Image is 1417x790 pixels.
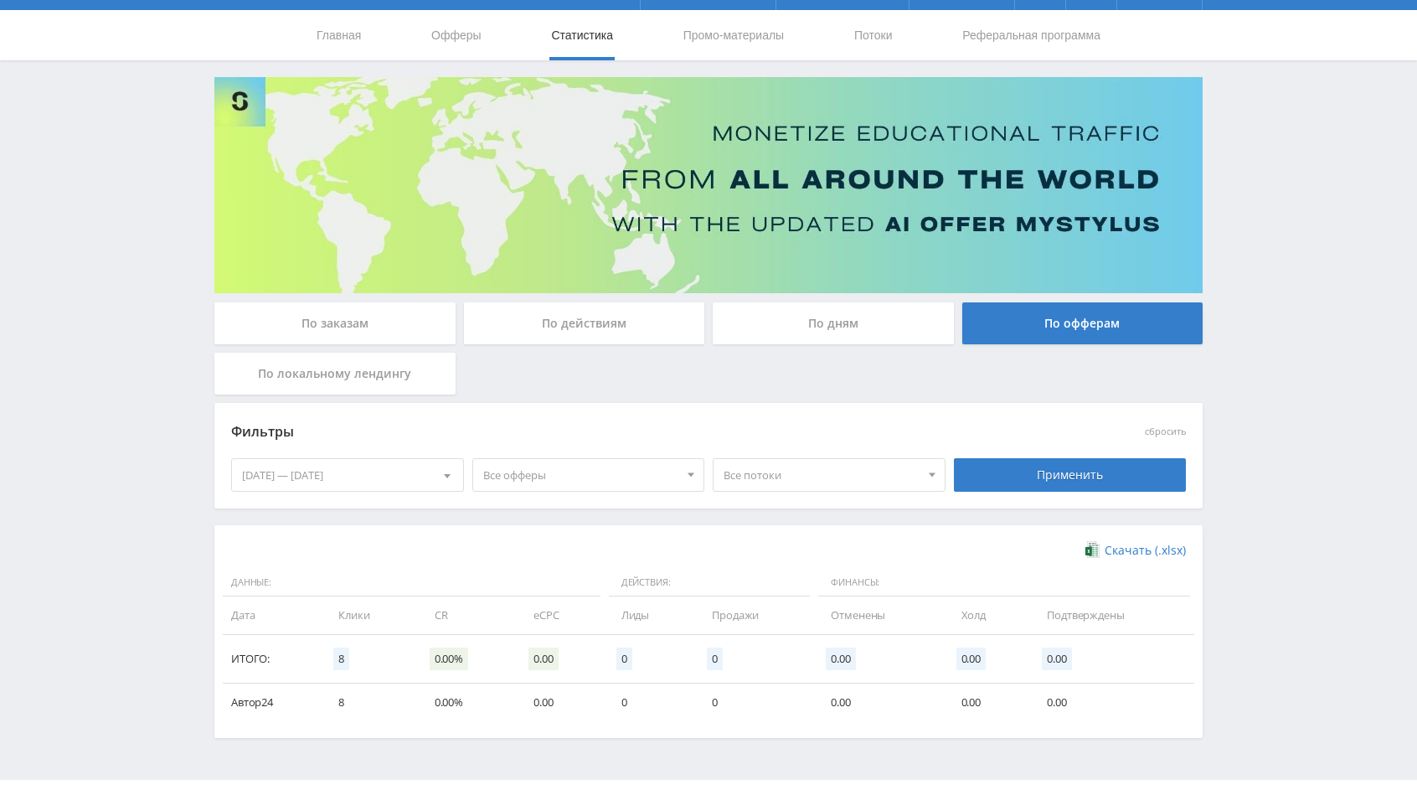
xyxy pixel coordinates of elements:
[724,459,920,491] span: Все потоки
[430,10,483,60] a: Офферы
[528,648,558,670] span: 0.00
[609,569,811,597] span: Действия:
[464,302,705,344] div: По действиям
[214,77,1203,293] img: Banner
[214,353,456,395] div: По локальному лендингу
[322,596,417,634] td: Клики
[814,596,944,634] td: Отменены
[231,420,946,445] div: Фильтры
[517,596,604,634] td: eCPC
[315,10,363,60] a: Главная
[945,684,1031,721] td: 0.00
[1085,541,1100,558] img: xlsx
[1030,684,1194,721] td: 0.00
[961,10,1102,60] a: Реферальная программа
[333,648,349,670] span: 8
[223,684,322,721] td: Автор24
[418,596,518,634] td: CR
[549,10,615,60] a: Статистика
[1145,426,1186,437] button: сбросить
[1105,544,1186,557] span: Скачать (.xlsx)
[223,596,322,634] td: Дата
[695,684,814,721] td: 0
[517,684,604,721] td: 0.00
[682,10,786,60] a: Промо-материалы
[418,684,518,721] td: 0.00%
[713,302,954,344] div: По дням
[605,596,696,634] td: Лиды
[695,596,814,634] td: Продажи
[954,458,1187,492] div: Применить
[814,684,944,721] td: 0.00
[707,648,723,670] span: 0
[483,459,679,491] span: Все офферы
[430,648,468,670] span: 0.00%
[223,635,322,684] td: Итого:
[223,569,600,597] span: Данные:
[853,10,894,60] a: Потоки
[962,302,1203,344] div: По офферам
[1085,542,1186,559] a: Скачать (.xlsx)
[1030,596,1194,634] td: Подтверждены
[956,648,986,670] span: 0.00
[818,569,1190,597] span: Финансы:
[322,684,417,721] td: 8
[1042,648,1071,670] span: 0.00
[605,684,696,721] td: 0
[214,302,456,344] div: По заказам
[826,648,855,670] span: 0.00
[616,648,632,670] span: 0
[232,459,463,491] div: [DATE] — [DATE]
[945,596,1031,634] td: Холд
